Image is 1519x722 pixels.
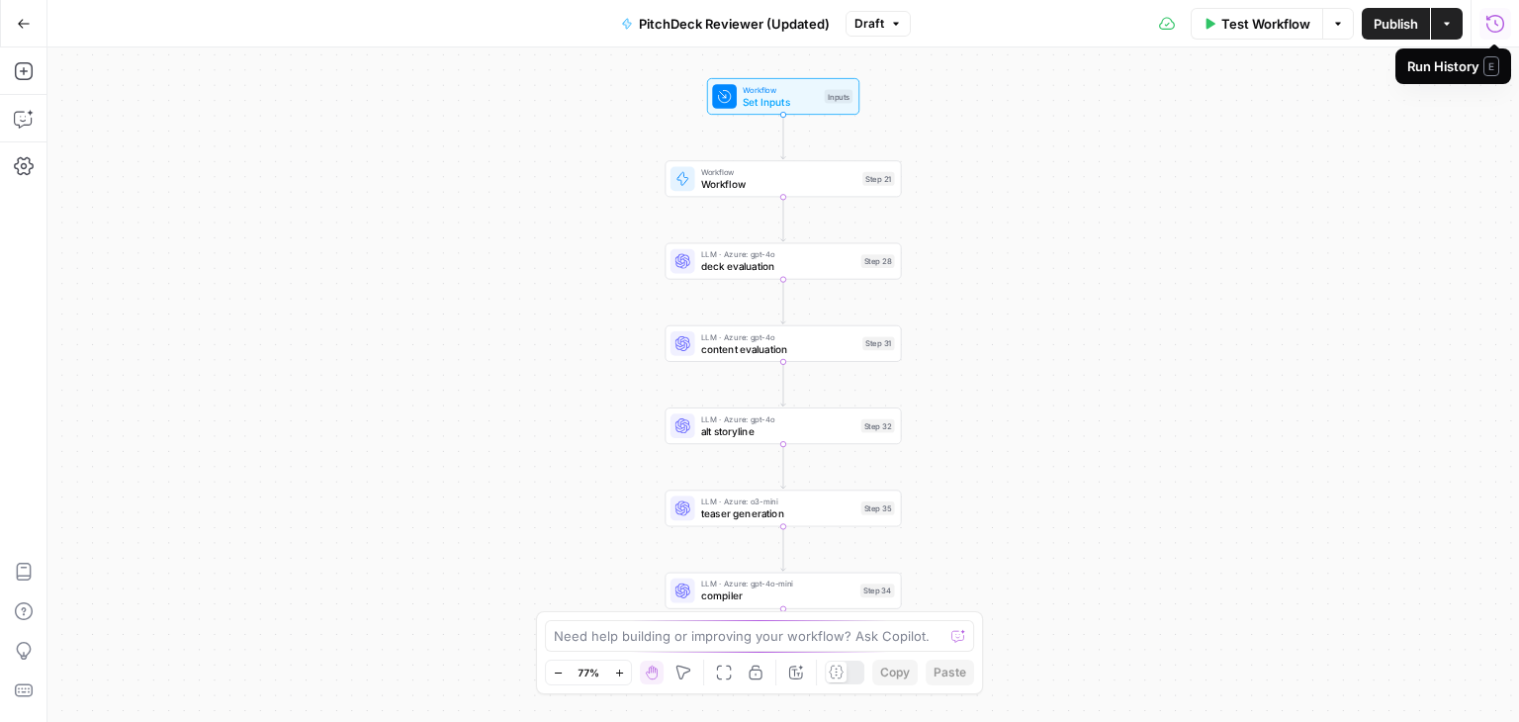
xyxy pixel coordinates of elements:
span: 77% [578,665,599,680]
span: LLM · Azure: gpt-4o [701,413,855,425]
span: E [1483,56,1499,76]
div: Inputs [825,90,853,104]
g: Edge from step_35 to step_34 [781,526,786,571]
div: LLM · Azure: gpt-4odeck evaluationStep 28 [665,243,901,280]
span: Workflow [701,166,856,178]
div: WorkflowSet InputsInputs [665,78,901,115]
span: LLM · Azure: o3-mini [701,496,855,507]
g: Edge from step_32 to step_35 [781,444,786,489]
span: content evaluation [701,341,856,356]
span: LLM · Azure: gpt-4o-mini [701,578,854,589]
g: Edge from step_21 to step_28 [781,197,786,241]
g: Edge from step_31 to step_32 [781,362,786,406]
div: Step 32 [861,419,895,433]
button: Test Workflow [1191,8,1322,40]
div: Step 21 [862,172,894,186]
div: Step 28 [861,254,895,268]
span: Set Inputs [743,94,818,109]
div: Run History [1407,56,1499,76]
button: Publish [1362,8,1430,40]
span: Publish [1374,14,1418,34]
span: Workflow [701,176,856,191]
div: LLM · Azure: o3-miniteaser generationStep 35 [665,490,901,526]
span: PitchDeck Reviewer (Updated) [639,14,830,34]
span: teaser generation [701,506,855,521]
span: alt storyline [701,423,855,438]
span: LLM · Azure: gpt-4o [701,330,856,342]
button: Draft [846,11,911,37]
span: compiler [701,588,854,603]
div: LLM · Azure: gpt-4oalt storylineStep 32 [665,407,901,444]
span: Draft [854,15,884,33]
div: LLM · Azure: gpt-4ocontent evaluationStep 31 [665,325,901,362]
span: Test Workflow [1221,14,1310,34]
div: Step 31 [862,336,894,350]
span: Paste [934,664,966,681]
div: LLM · Azure: gpt-4o-minicompilerStep 34 [665,573,901,609]
span: Workflow [743,83,818,95]
span: deck evaluation [701,259,855,274]
button: PitchDeck Reviewer (Updated) [609,8,842,40]
div: WorkflowWorkflowStep 21 [665,160,901,197]
button: Copy [872,660,918,685]
span: Copy [880,664,910,681]
g: Edge from step_28 to step_31 [781,279,786,323]
div: Step 34 [860,584,895,597]
span: LLM · Azure: gpt-4o [701,248,855,260]
g: Edge from start to step_21 [781,115,786,159]
button: Paste [926,660,974,685]
div: Step 35 [861,501,895,515]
